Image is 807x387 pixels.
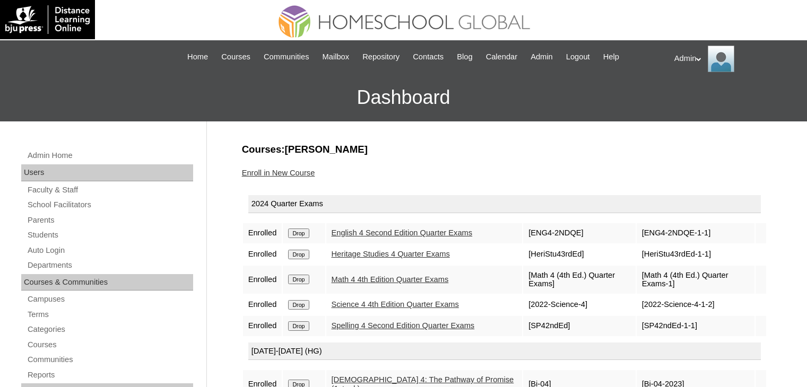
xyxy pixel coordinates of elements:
[288,300,309,310] input: Drop
[317,51,355,63] a: Mailbox
[221,51,250,63] span: Courses
[637,316,754,336] td: [SP42ndEd-1-1]
[243,223,282,243] td: Enrolled
[27,244,193,257] a: Auto Login
[332,321,475,330] a: Spelling 4 Second Edition Quarter Exams
[332,300,459,309] a: Science 4 4th Edition Quarter Exams
[243,316,282,336] td: Enrolled
[21,274,193,291] div: Courses & Communities
[523,295,636,315] td: [2022-Science-4]
[27,338,193,351] a: Courses
[27,198,193,212] a: School Facilitators
[457,51,472,63] span: Blog
[264,51,309,63] span: Communities
[5,74,802,121] h3: Dashboard
[21,164,193,181] div: Users
[182,51,213,63] a: Home
[407,51,449,63] a: Contacts
[523,223,636,243] td: [ENG4-2NDQE]
[481,51,523,63] a: Calendar
[243,266,282,294] td: Enrolled
[523,316,636,336] td: [SP42ndEd]
[637,223,754,243] td: [ENG4-2NDQE-1-1]
[288,250,309,259] input: Drop
[637,295,754,315] td: [2022-Science-4-1-2]
[332,228,473,237] a: English 4 Second Edition Quarter Exams
[413,51,444,63] span: Contacts
[27,214,193,227] a: Parents
[5,5,90,34] img: logo-white.png
[27,228,193,242] a: Students
[561,51,595,63] a: Logout
[523,266,636,294] td: [Math 4 (4th Ed.) Quarter Exams]
[332,275,449,284] a: Math 4 4th Edition Quarter Exams
[27,308,193,321] a: Terms
[637,244,754,265] td: [HeriStu43rdEd-1-1]
[598,51,624,63] a: Help
[248,342,761,360] div: [DATE]-[DATE] (HG)
[187,51,208,63] span: Home
[531,51,553,63] span: Admin
[216,51,256,63] a: Courses
[258,51,315,63] a: Communities
[357,51,405,63] a: Repository
[332,250,450,258] a: Heritage Studies 4 Quarter Exams
[27,259,193,272] a: Departments
[288,275,309,284] input: Drop
[674,46,796,72] div: Admin
[242,143,767,156] h3: Courses:[PERSON_NAME]
[523,244,636,265] td: [HeriStu43rdEd]
[27,149,193,162] a: Admin Home
[486,51,517,63] span: Calendar
[288,228,309,238] input: Drop
[27,323,193,336] a: Categories
[452,51,478,63] a: Blog
[27,353,193,366] a: Communities
[362,51,400,63] span: Repository
[566,51,590,63] span: Logout
[27,183,193,197] a: Faculty & Staff
[242,169,315,177] a: Enroll in New Course
[27,293,193,306] a: Campuses
[323,51,350,63] span: Mailbox
[288,321,309,331] input: Drop
[525,51,558,63] a: Admin
[603,51,619,63] span: Help
[27,368,193,382] a: Reports
[637,266,754,294] td: [Math 4 (4th Ed.) Quarter Exams-1]
[708,46,734,72] img: Admin Homeschool Global
[248,195,761,213] div: 2024 Quarter Exams
[243,244,282,265] td: Enrolled
[243,295,282,315] td: Enrolled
